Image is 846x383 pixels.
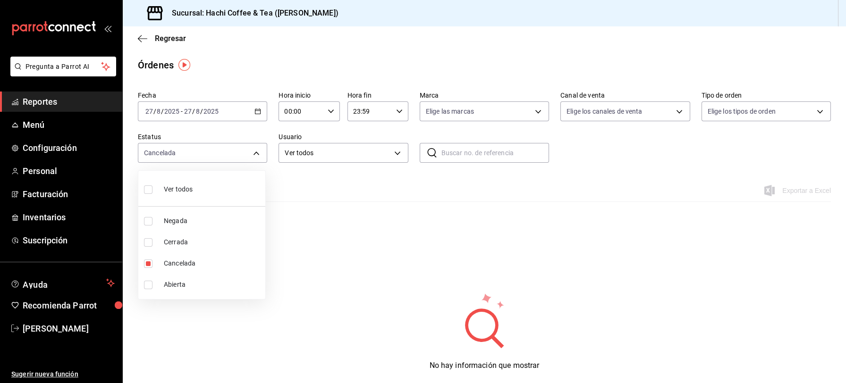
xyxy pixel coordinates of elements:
span: Ver todos [164,184,193,194]
span: Cancelada [164,258,262,268]
img: Tooltip marker [178,59,190,71]
span: Negada [164,216,262,226]
span: Cerrada [164,237,262,247]
span: Abierta [164,280,262,290]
